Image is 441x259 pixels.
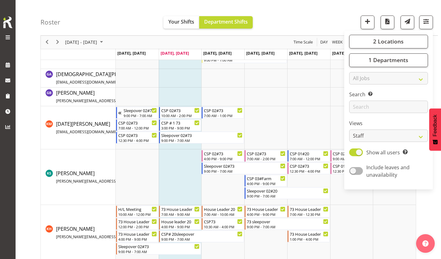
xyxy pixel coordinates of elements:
div: Kathryn Hunt"s event - 73 House Leader Begin From Thursday, August 14, 2025 at 4:00:00 PM GMT+12:... [245,206,287,217]
img: help-xxl-2.png [422,240,429,247]
label: Search [349,91,428,98]
div: CSP 02#73 [290,163,328,169]
span: [DATE], [DATE] [332,50,360,56]
span: Show all users [366,149,400,156]
div: 73 House Leader [161,206,200,212]
div: Katherine Shaw"s event - CSP 03#Farm Begin From Thursday, August 14, 2025 at 4:00:00 PM GMT+12:00... [245,175,287,187]
div: Sleepover 02#73 [204,163,285,169]
div: Kathryn Hunt"s event - House Leader 20 Begin From Wednesday, August 13, 2025 at 7:00:00 AM GMT+12... [202,206,244,217]
div: August 11 - 17, 2025 [63,36,107,49]
label: Views [349,120,428,127]
span: 1 Departments [368,57,408,64]
span: [DATE], [DATE] [161,50,189,56]
div: CSP 01#20 [290,150,328,157]
button: Filter Shifts [419,16,433,29]
div: 73 House Leader [118,218,157,225]
div: 7:00 AM - 12:00 PM [290,156,328,161]
span: 2 Locations [373,38,404,45]
div: 73 House Leader [290,206,328,212]
div: 73 House Leader [290,231,328,237]
div: 9:00 PM - 7:00 AM [124,113,157,118]
button: Timeline Week [331,39,344,46]
div: Kathryn Hunt"s event - 73 House Leader Begin From Friday, August 15, 2025 at 7:00:00 AM GMT+12:00... [288,206,330,217]
div: 9:00 PM - 7:00 AM [247,224,328,229]
div: Kartik Mahajan"s event - Sleepover 02#73 Begin From Tuesday, August 12, 2025 at 9:00:00 PM GMT+12... [159,132,244,143]
div: 10:30 AM - 4:00 PM [204,224,242,229]
div: Katherine Shaw"s event - Sleepover 02#73 Begin From Wednesday, August 13, 2025 at 9:00:00 PM GMT+... [202,162,287,174]
span: [DATE], [DATE] [289,50,317,56]
div: Kathryn Hunt"s event - CSP73 Begin From Wednesday, August 13, 2025 at 10:30:00 AM GMT+12:00 Ends ... [202,218,244,230]
span: [PERSON_NAME] [56,225,172,240]
div: 9:00 PM - 7:00 AM [204,169,285,174]
div: Sleepover 02#20 [247,188,328,194]
div: CSP 02#73 [118,120,157,126]
div: Katherine Shaw"s event - CSP 02#73 Begin From Saturday, August 16, 2025 at 9:00:00 AM GMT+12:00 E... [331,150,373,162]
td: Gay Andrade resource [41,69,116,88]
a: [PERSON_NAME][PERSON_NAME][EMAIL_ADDRESS][DOMAIN_NAME] [56,225,172,240]
div: 73 House Leader [118,231,157,237]
div: Katherine Shaw"s event - CSP 02#73 Begin From Thursday, August 14, 2025 at 7:00:00 AM GMT+12:00 E... [245,150,287,162]
div: H/L Meeting [118,206,157,212]
div: Sleepover 02#73 [118,243,199,249]
div: CSP 03#Farm [247,175,285,181]
div: 12:30 PM - 4:00 PM [333,169,371,174]
div: 4:00 PM - 9:00 PM [118,237,157,242]
div: Kartik Mahajan"s event - CSP 02#73 Begin From Wednesday, August 13, 2025 at 7:00:00 AM GMT+12:00 ... [202,107,244,119]
div: Kathryn Hunt"s event - CSP# 20sleepover Begin From Tuesday, August 12, 2025 at 9:00:00 PM GMT+12:... [159,230,244,242]
div: 9:00 AM - 12:00 PM [333,156,371,161]
div: 4:00 PM - 9:00 PM [161,224,200,229]
div: Kartik Mahajan"s event - Sleepover 02#73 Begin From Sunday, August 10, 2025 at 9:00:00 PM GMT+12:... [116,107,158,119]
input: Search [349,101,428,113]
span: [PERSON_NAME][EMAIL_ADDRESS][DOMAIN_NAME] [56,179,147,184]
span: [DATE] - [DATE] [64,39,98,46]
div: 4:00 PM - 9:00 PM [204,156,242,161]
div: Kathryn Hunt"s event - 73 sleepover Begin From Thursday, August 14, 2025 at 9:00:00 PM GMT+12:00 ... [245,218,330,230]
a: [DEMOGRAPHIC_DATA][PERSON_NAME][EMAIL_ADDRESS][DOMAIN_NAME] [56,70,148,85]
div: Kathryn Hunt"s event - H/L Meeting Begin From Monday, August 11, 2025 at 10:00:00 AM GMT+12:00 En... [116,206,158,217]
div: CSP 02#73 [118,132,157,138]
button: Feedback - Show survey [429,108,441,151]
span: Your Shifts [168,18,194,25]
div: CSP 02#73 [333,150,371,157]
span: [DEMOGRAPHIC_DATA][PERSON_NAME] [56,71,148,85]
button: Time Scale [293,39,314,46]
button: 1 Departments [349,53,428,67]
div: CSP # 1 73 [161,120,200,126]
div: 3:00 PM - 9:00 PM [161,125,200,130]
div: Katherine Shaw"s event - CSP 01#20 Begin From Friday, August 15, 2025 at 7:00:00 AM GMT+12:00 End... [288,150,330,162]
span: [DATE], [DATE] [246,50,274,56]
div: CSP 01#73 [333,163,371,169]
div: 12:30 PM - 4:00 PM [118,138,157,143]
div: Kathryn Hunt"s event - House leader 20 Begin From Tuesday, August 12, 2025 at 4:00:00 PM GMT+12:0... [159,218,201,230]
span: Time Scale [293,39,313,46]
button: August 2025 [64,39,106,46]
span: Week [331,39,343,46]
div: 12:00 PM - 2:00 PM [118,224,157,229]
div: Katherine Shaw"s event - CSP 02#73 Begin From Wednesday, August 13, 2025 at 4:00:00 PM GMT+12:00 ... [202,150,244,162]
span: [DATE], [DATE] [203,50,232,56]
div: 4:00 PM - 9:00 PM [247,181,285,186]
button: Previous [43,39,51,46]
div: Kathryn Hunt"s event - Sleepover 02#73 Begin From Monday, August 11, 2025 at 9:00:00 PM GMT+12:00... [116,243,201,255]
div: Katherine Shaw"s event - CSP 01#73 Begin From Saturday, August 16, 2025 at 12:30:00 PM GMT+12:00 ... [331,162,373,174]
div: 12:30 PM - 4:00 PM [290,169,328,174]
div: 9:00 PM - 7:00 AM [118,249,199,254]
a: [PERSON_NAME][PERSON_NAME][EMAIL_ADDRESS][DOMAIN_NAME][PERSON_NAME] [56,89,201,104]
button: Next [54,39,62,46]
div: 7:00 AM - 2:00 PM [247,156,285,161]
div: Kathryn Hunt"s event - 73 House Leader Begin From Monday, August 11, 2025 at 4:00:00 PM GMT+12:00... [116,230,158,242]
span: [DATE], [DATE] [117,50,146,56]
td: Katherine Shaw resource [41,149,116,205]
div: Kartik Mahajan"s event - CSP 02#73 Begin From Monday, August 11, 2025 at 12:30:00 PM GMT+12:00 En... [116,132,158,143]
div: 7:00 AM - 12:30 PM [290,212,328,217]
div: Kartik Mahajan"s event - CSP # 1 73 Begin From Tuesday, August 12, 2025 at 3:00:00 PM GMT+12:00 E... [159,119,201,131]
button: 2 Locations [349,35,428,48]
div: Katherine Shaw"s event - CSP 02#73 Begin From Friday, August 15, 2025 at 12:30:00 PM GMT+12:00 En... [288,162,330,174]
a: [PERSON_NAME][PERSON_NAME][EMAIL_ADDRESS][DOMAIN_NAME] [56,170,172,184]
div: House leader 20 [161,218,200,225]
div: 7:00 AM - 9:00 AM [161,212,200,217]
div: CSP# 20sleepover [161,231,242,237]
h4: Roster [40,19,60,26]
td: Gillian Bradshaw resource [41,88,116,106]
div: previous period [42,36,52,49]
